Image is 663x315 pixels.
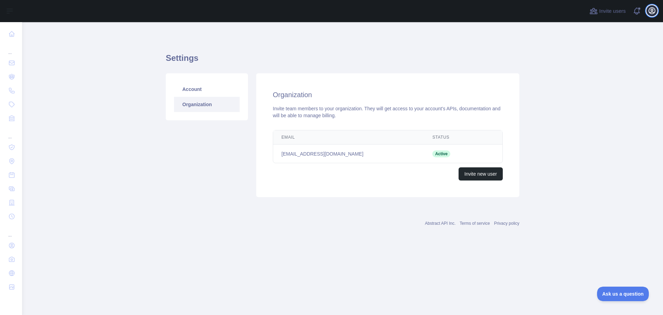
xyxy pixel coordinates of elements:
h2: Organization [273,90,503,100]
h1: Settings [166,53,519,69]
a: Organization [174,97,240,112]
td: [EMAIL_ADDRESS][DOMAIN_NAME] [273,145,424,163]
div: ... [6,41,17,55]
div: ... [6,224,17,238]
th: Status [424,130,477,145]
div: Invite team members to your organization. They will get access to your account's APIs, documentat... [273,105,503,119]
a: Privacy policy [494,221,519,226]
a: Abstract API Inc. [425,221,456,226]
button: Invite new user [459,167,503,180]
span: Active [432,150,450,157]
div: ... [6,126,17,140]
a: Account [174,82,240,97]
th: Email [273,130,424,145]
a: Terms of service [460,221,490,226]
span: Invite users [599,7,626,15]
button: Invite users [588,6,627,17]
iframe: Toggle Customer Support [597,287,649,301]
